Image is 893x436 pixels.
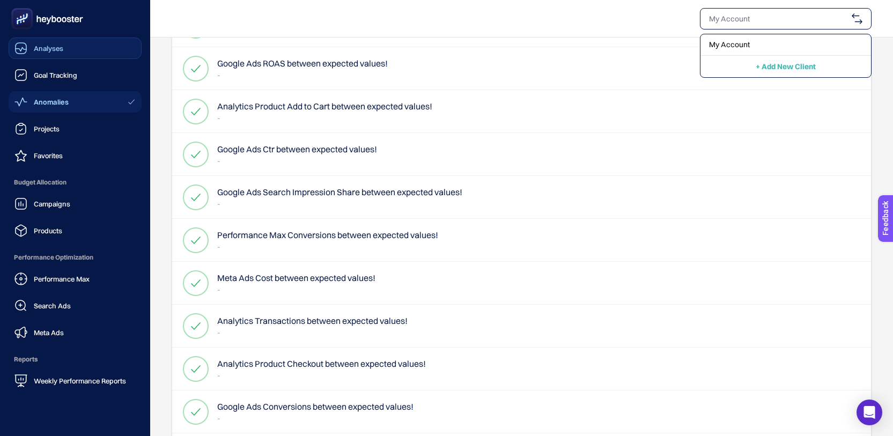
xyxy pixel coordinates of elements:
[709,13,847,24] input: My Account
[217,357,426,370] h4: Analytics Product Checkout between expected values!
[34,98,69,106] span: Anomalies
[852,13,862,24] img: svg%3e
[9,220,142,241] a: Products
[9,172,142,193] span: Budget Allocation
[9,268,142,290] a: Performance Max
[34,199,70,208] span: Campaigns
[34,71,77,79] span: Goal Tracking
[9,64,142,86] a: Goal Tracking
[34,275,90,283] span: Performance Max
[34,151,63,160] span: Favorites
[34,301,71,310] span: Search Ads
[9,322,142,343] a: Meta Ads
[34,376,126,385] span: Weekly Performance Reports
[9,349,142,370] span: Reports
[709,39,750,50] span: My Account
[34,328,64,337] span: Meta Ads
[857,400,882,425] div: Open Intercom Messenger
[756,60,816,73] button: + Add New Client
[217,314,408,327] h4: Analytics Transactions between expected values!
[756,62,816,71] span: + Add New Client
[217,186,462,198] h4: Google Ads Search Impression Share between expected values!
[9,370,142,391] a: Weekly Performance Reports
[9,247,142,268] span: Performance Optimization
[217,70,388,80] p: -
[9,145,142,166] a: Favorites
[34,44,63,53] span: Analyses
[9,193,142,215] a: Campaigns
[217,143,377,156] h4: Google Ads Ctr between expected values!
[9,118,142,139] a: Projects
[217,198,462,209] p: -
[217,370,426,381] p: -
[9,295,142,316] a: Search Ads
[217,100,432,113] h4: Analytics Product Add to Cart between expected values!
[217,57,388,70] h4: Google Ads ROAS between expected values!
[217,156,377,166] p: -
[9,91,142,113] a: Anomalies
[217,113,432,123] p: -
[217,284,375,295] p: -
[9,38,142,59] a: Analyses
[6,3,41,12] span: Feedback
[217,400,414,413] h4: Google Ads Conversions between expected values!
[217,271,375,284] h4: Meta Ads Cost between expected values!
[34,226,62,235] span: Products
[217,241,438,252] p: -
[217,327,408,338] p: -
[217,413,414,424] p: -
[217,228,438,241] h4: Performance Max Conversions between expected values!
[34,124,60,133] span: Projects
